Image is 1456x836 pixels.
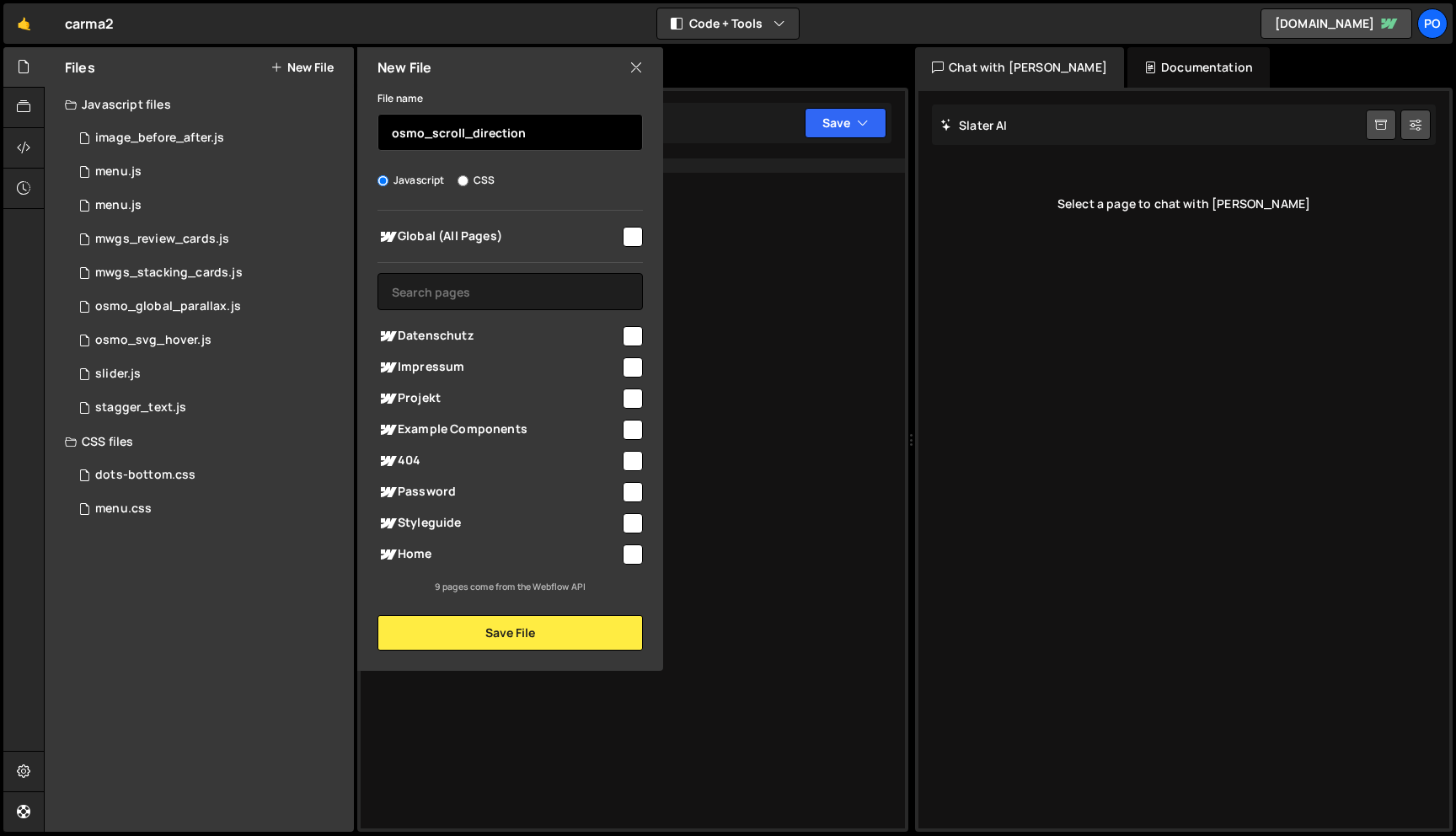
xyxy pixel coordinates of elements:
div: 16261/43881.css [65,458,354,492]
div: 16261/44239.js [65,155,354,189]
div: menu.js [95,164,142,180]
span: 404 [377,451,620,471]
div: 16261/43883.js [65,121,354,155]
label: CSS [458,172,495,189]
div: image_before_after.js [95,131,224,146]
div: Documentation [1127,47,1270,88]
span: Home [377,544,620,565]
label: Javascript [377,172,445,189]
button: Save File [377,615,643,651]
div: osmo_svg_hover.js [95,333,211,348]
button: Save [805,108,886,138]
div: 16261/44240.js [65,189,354,222]
div: menu.js [95,198,142,213]
input: Javascript [377,175,388,186]
div: stagger_text.js [95,400,186,415]
h2: Files [65,58,95,77]
span: Datenschutz [377,326,620,346]
div: 16261/43906.js [65,357,354,391]
input: Search pages [377,273,643,310]
div: Chat with [PERSON_NAME] [915,47,1124,88]
div: menu.css [95,501,152,517]
small: 9 pages come from the Webflow API [435,581,586,592]
div: 16261/43863.js [65,290,354,324]
a: Po [1417,8,1448,39]
a: [DOMAIN_NAME] [1261,8,1412,39]
input: Name [377,114,643,151]
div: 16261/43941.js [65,222,354,256]
div: 16261/43862.js [65,391,354,425]
button: New File [270,61,334,74]
span: Password [377,482,620,502]
div: slider.js [95,367,141,382]
span: Global (All Pages) [377,227,620,247]
button: Code + Tools [657,8,799,39]
span: Impressum [377,357,620,378]
div: dots-bottom.css [95,468,195,483]
label: File name [377,90,423,107]
h2: New File [377,58,431,77]
div: CSS files [45,425,354,458]
span: Projekt [377,389,620,409]
h2: Slater AI [940,117,1008,133]
div: 16261/43935.js [65,256,354,290]
span: Styleguide [377,513,620,533]
div: mwgs_review_cards.js [95,232,229,247]
div: 16261/43873.js [65,324,354,357]
div: osmo_global_parallax.js [95,299,241,314]
div: Select a page to chat with [PERSON_NAME] [932,170,1436,238]
input: CSS [458,175,468,186]
span: Example Components [377,420,620,440]
div: mwgs_stacking_cards.js [95,265,243,281]
div: 16261/44241.css [65,492,354,526]
div: Javascript files [45,88,354,121]
div: carma2 [65,13,114,34]
a: 🤙 [3,3,45,44]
